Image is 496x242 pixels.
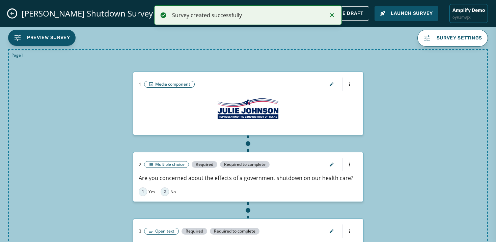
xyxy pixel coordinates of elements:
[220,161,270,168] span: Required to complete
[139,228,141,235] span: 3
[148,189,155,194] span: Yes
[437,35,483,41] span: Survey settings
[155,229,174,234] span: Open text
[239,202,257,218] div: Add component after component 2
[239,135,257,152] div: Add component after component 1
[155,162,185,167] span: Multiple choice
[161,187,169,196] span: 2
[5,5,220,21] body: Rich Text Area
[380,10,433,17] span: Launch Survey
[155,82,190,87] span: Media component
[139,161,141,168] span: 2
[216,97,280,120] img: Thumbnail
[340,174,353,182] span: care?
[139,81,141,88] span: 1
[210,228,259,235] span: Required to complete
[8,30,76,46] button: Preview Survey
[172,11,323,19] div: Survey created successfully
[333,11,363,16] span: Save Draft
[452,7,485,14] span: Amplify Demo
[375,6,438,21] button: Launch Survey
[11,53,23,58] span: Page 1
[192,161,217,168] span: Required
[327,6,369,21] button: Save Draft
[139,187,147,196] span: 1
[27,34,70,41] span: Preview Survey
[417,30,488,47] button: Survey settings
[139,174,338,182] span: Are you concerned about the effects of a government shutdown on our health
[22,8,153,19] span: [PERSON_NAME] Shutdown Survey
[452,14,485,20] span: oyn3m8gk
[182,228,207,235] span: Required
[170,189,176,194] span: No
